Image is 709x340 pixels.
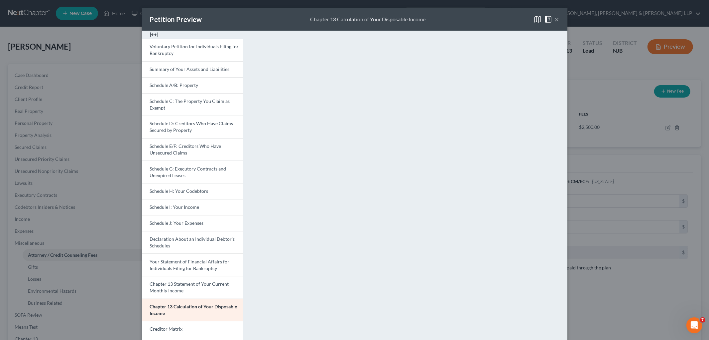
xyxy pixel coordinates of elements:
[150,188,208,194] span: Schedule H: Your Codebtors
[150,31,158,39] img: expand-e0f6d898513216a626fdd78e52531dac95497ffd26381d4c15ee2fc46db09dca.svg
[142,299,243,321] a: Chapter 13 Calculation of Your Disposable Income
[150,281,229,293] span: Chapter 13 Statement of Your Current Monthly Income
[555,15,559,23] button: ×
[142,39,243,61] a: Voluntary Petition for Individuals Filing for Bankruptcy
[150,326,183,332] span: Creditor Matrix
[142,276,243,299] a: Chapter 13 Statement of Your Current Monthly Income
[150,259,230,271] span: Your Statement of Financial Affairs for Individuals Filing for Bankruptcy
[142,116,243,138] a: Schedule D: Creditors Who Have Claims Secured by Property
[142,61,243,77] a: Summary of Your Assets and Liabilities
[142,93,243,116] a: Schedule C: The Property You Claim as Exempt
[142,183,243,199] a: Schedule H: Your Codebtors
[150,204,199,210] span: Schedule I: Your Income
[150,236,235,248] span: Declaration About an Individual Debtor's Schedules
[150,44,239,56] span: Voluntary Petition for Individuals Filing for Bankruptcy
[150,143,221,156] span: Schedule E/F: Creditors Who Have Unsecured Claims
[150,66,230,72] span: Summary of Your Assets and Liabilities
[150,15,202,24] div: Petition Preview
[150,220,204,226] span: Schedule J: Your Expenses
[142,77,243,93] a: Schedule A/B: Property
[142,231,243,254] a: Declaration About an Individual Debtor's Schedules
[142,138,243,161] a: Schedule E/F: Creditors Who Have Unsecured Claims
[700,317,705,323] span: 7
[142,215,243,231] a: Schedule J: Your Expenses
[310,16,425,23] div: Chapter 13 Calculation of Your Disposable Income
[150,121,233,133] span: Schedule D: Creditors Who Have Claims Secured by Property
[150,98,230,111] span: Schedule C: The Property You Claim as Exempt
[150,166,226,178] span: Schedule G: Executory Contracts and Unexpired Leases
[533,15,541,23] img: map-close-ec6dd18eec5d97a3e4237cf27bb9247ecfb19e6a7ca4853eab1adfd70aa1fa45.svg
[150,82,198,88] span: Schedule A/B: Property
[544,15,552,23] img: help-close-5ba153eb36485ed6c1ea00a893f15db1cb9b99d6cae46e1a8edb6c62d00a1a76.svg
[142,321,243,337] a: Creditor Matrix
[142,253,243,276] a: Your Statement of Financial Affairs for Individuals Filing for Bankruptcy
[150,304,237,316] span: Chapter 13 Calculation of Your Disposable Income
[142,199,243,215] a: Schedule I: Your Income
[142,161,243,183] a: Schedule G: Executory Contracts and Unexpired Leases
[686,317,702,333] iframe: Intercom live chat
